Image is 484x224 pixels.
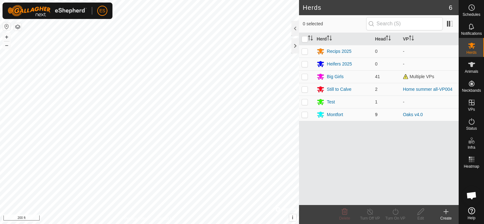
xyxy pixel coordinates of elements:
span: 0 [375,61,378,66]
span: 0 selected [303,21,366,27]
td: - [400,45,459,58]
a: Oaks v4.0 [403,112,423,117]
div: Big Girls [327,73,344,80]
div: Still to Calve [327,86,352,93]
span: Schedules [462,13,480,16]
div: Create [433,215,459,221]
span: 6 [449,3,452,12]
h2: Herds [303,4,449,11]
p-sorticon: Activate to sort [327,36,332,41]
button: – [3,41,10,49]
th: VP [400,33,459,45]
span: Infra [468,146,475,149]
span: Status [466,127,477,130]
span: 2 [375,87,378,92]
a: Help [459,205,484,222]
button: i [289,214,296,221]
span: Multiple VPs [403,74,434,79]
span: 41 [375,74,380,79]
span: VPs [468,108,475,111]
span: 0 [375,49,378,54]
span: 9 [375,112,378,117]
a: Contact Us [156,216,175,221]
p-sorticon: Activate to sort [409,36,414,41]
span: Herds [466,51,476,54]
input: Search (S) [366,17,443,30]
td: - [400,58,459,70]
span: Heatmap [464,165,479,168]
button: + [3,33,10,41]
a: Privacy Policy [124,216,148,221]
span: Neckbands [462,89,481,92]
th: Head [373,33,400,45]
span: Notifications [461,32,482,35]
button: Reset Map [3,23,10,30]
div: Test [327,99,335,105]
div: Recips 2025 [327,48,352,55]
div: Edit [408,215,433,221]
span: Animals [465,70,478,73]
div: Turn Off VP [357,215,383,221]
span: Delete [339,216,350,221]
div: Open chat [462,186,481,205]
th: Herd [314,33,373,45]
span: ES [99,8,105,14]
a: Home summer all-VP004 [403,87,452,92]
span: Help [468,216,475,220]
span: 1 [375,99,378,104]
img: Gallagher Logo [8,5,87,16]
p-sorticon: Activate to sort [386,36,391,41]
div: Turn On VP [383,215,408,221]
div: Heifers 2025 [327,61,352,67]
p-sorticon: Activate to sort [308,36,313,41]
button: Map Layers [14,23,22,31]
td: - [400,96,459,108]
div: Montfort [327,111,343,118]
span: i [292,215,293,220]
